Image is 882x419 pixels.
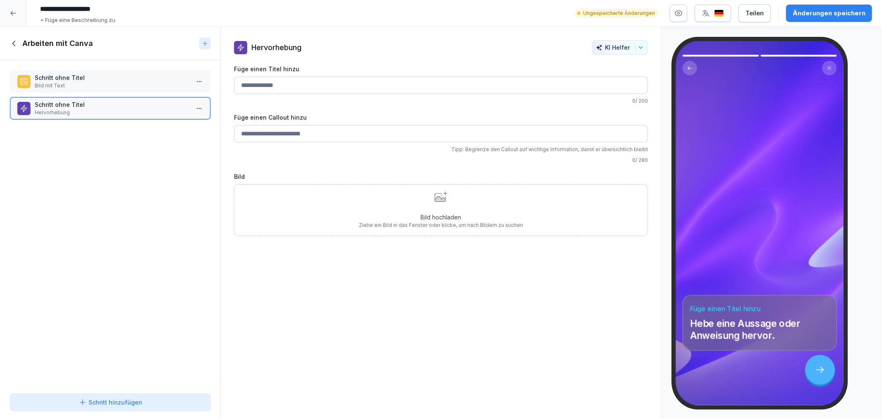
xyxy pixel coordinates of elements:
div: Schritt hinzufügen [79,398,142,407]
div: Schritt ohne TitelHervorhebung [10,97,210,120]
h1: Arbeiten mit Canva [22,39,93,48]
button: Änderungen speichern [786,5,872,22]
p: Schritt ohne Titel [35,73,189,82]
img: de.svg [714,10,724,17]
div: Änderungen speichern [793,9,865,18]
p: 0 / 280 [234,157,648,164]
p: Hebe eine Aussage oder Anweisung hervor. [690,318,829,342]
p: + Füge eine Beschreibung zu [40,16,115,24]
p: Hervorhebung [35,109,189,116]
button: Teilen [739,4,771,22]
p: 0 / 200 [234,97,648,105]
p: Ziehe ein Bild in das Fenster oder klicke, um nach Bildern zu suchen [359,222,523,229]
div: KI Helfer [596,44,644,51]
button: KI Helfer [592,40,648,55]
label: Füge einen Titel hinzu [234,65,648,73]
p: Bild mit Text [35,82,189,89]
p: Ungespeicherte Änderungen [583,10,655,17]
p: Schritt ohne Titel [35,100,189,109]
div: Teilen [746,9,764,18]
p: Hervorhebung [251,42,301,53]
label: Bild [234,172,648,181]
button: Schritt hinzufügen [10,393,210,411]
label: Füge einen Callout hinzu [234,113,648,122]
h4: Füge einen Titel hinzu [690,304,829,313]
div: Schritt ohne TitelBild mit Text [10,70,210,93]
p: Bild hochladen [359,213,523,222]
p: Tipp: Begrenze den Callout auf wichtige Information, damit er übersichtlich bleibt [234,146,648,153]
